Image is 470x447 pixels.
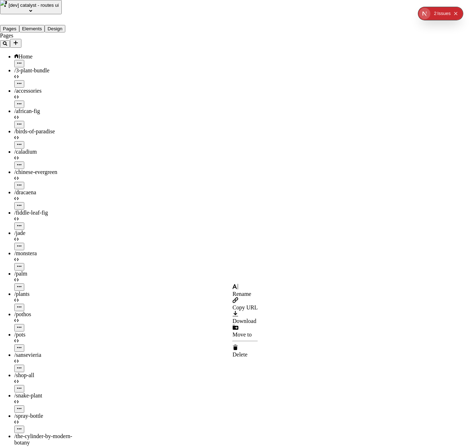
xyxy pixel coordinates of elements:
span: Delete [233,351,248,358]
span: Download [233,318,257,324]
span: Move to [233,332,252,338]
p: Cookie Test Route [3,6,104,12]
span: Copy URL [233,304,258,310]
span: Rename [233,291,251,297]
